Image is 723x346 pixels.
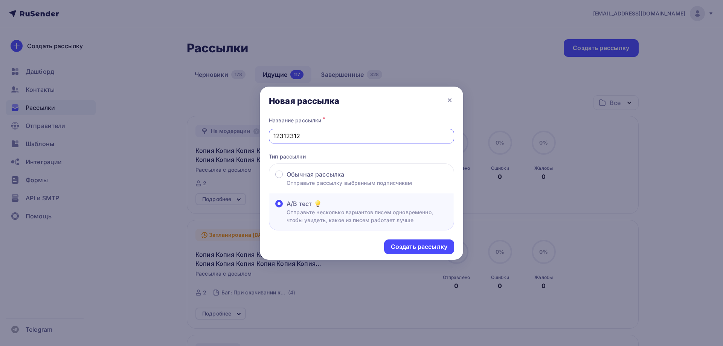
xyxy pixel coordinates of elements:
[269,152,454,160] p: Тип рассылки
[269,115,454,126] div: Название рассылки
[287,208,448,224] p: Отправьте несколько вариантов писем одновременно, чтобы увидеть, какое из писем работает лучше
[287,179,412,187] p: Отправьте рассылку выбранным подписчикам
[287,170,344,179] span: Обычная рассылка
[287,199,312,208] span: A/B тест
[269,96,339,106] div: Новая рассылка
[273,131,450,140] input: Придумайте название рассылки
[391,242,447,251] div: Создать рассылку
